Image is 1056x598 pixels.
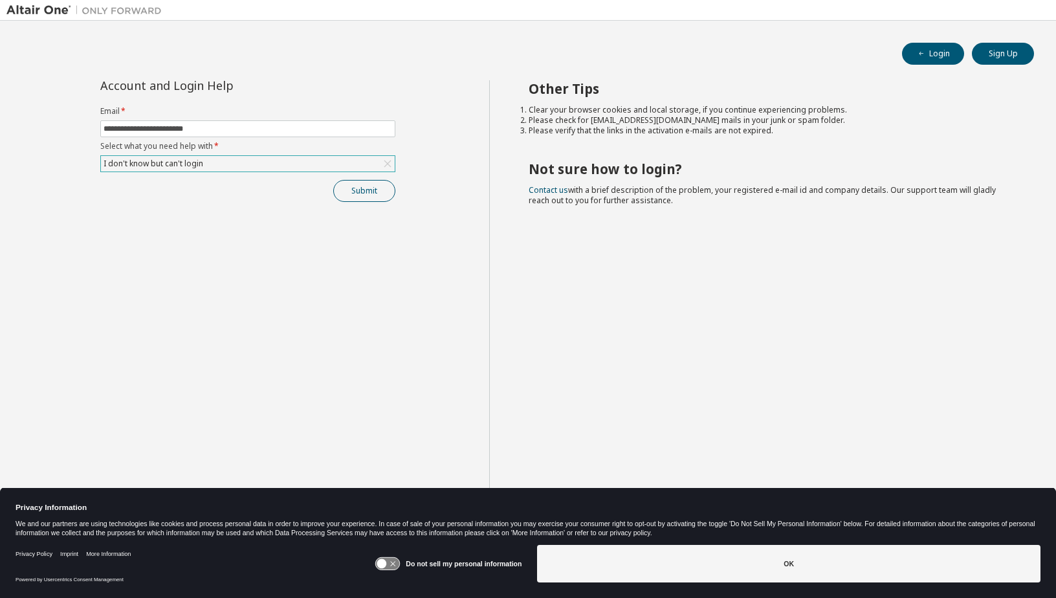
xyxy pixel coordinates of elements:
[529,105,1011,115] li: Clear your browser cookies and local storage, if you continue experiencing problems.
[529,184,996,206] span: with a brief description of the problem, your registered e-mail id and company details. Our suppo...
[101,156,395,172] div: I don't know but can't login
[333,180,395,202] button: Submit
[972,43,1034,65] button: Sign Up
[529,115,1011,126] li: Please check for [EMAIL_ADDRESS][DOMAIN_NAME] mails in your junk or spam folder.
[100,106,395,116] label: Email
[529,184,568,195] a: Contact us
[529,80,1011,97] h2: Other Tips
[902,43,964,65] button: Login
[6,4,168,17] img: Altair One
[529,161,1011,177] h2: Not sure how to login?
[102,157,205,171] div: I don't know but can't login
[529,126,1011,136] li: Please verify that the links in the activation e-mails are not expired.
[100,141,395,151] label: Select what you need help with
[100,80,336,91] div: Account and Login Help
